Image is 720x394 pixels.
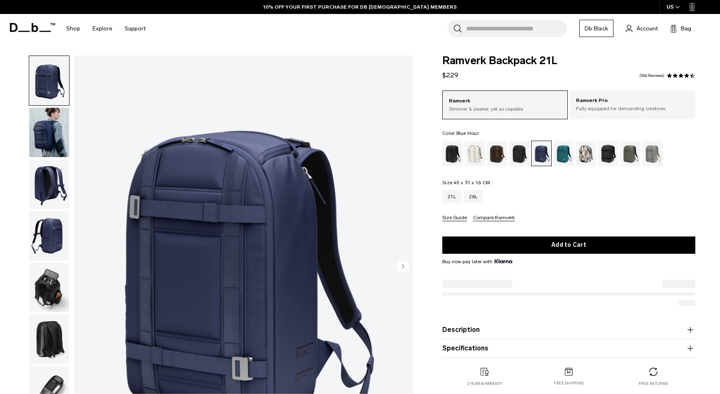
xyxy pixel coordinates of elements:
p: 2 year warranty [467,381,502,387]
span: 45 x 31 x 16 CM [453,180,490,185]
p: Free returns [639,381,668,387]
img: Ramverk Backpack 21L Blue Hour [29,263,69,312]
legend: Color: [442,131,479,136]
legend: Size: [442,180,490,185]
a: Explore [93,14,112,43]
a: Oatmilk [465,141,485,166]
img: Ramverk Backpack 21L Blue Hour [29,315,69,364]
a: Account [626,23,658,33]
a: Espresso [487,141,507,166]
span: Ramverk Backpack 21L [442,56,695,66]
span: Blue Hour [456,130,479,136]
button: Ramverk Backpack 21L Blue Hour [29,314,70,364]
a: Reflective Black [598,141,618,166]
span: Account [636,24,658,33]
button: Ramverk Backpack 21L Blue Hour [29,211,70,261]
p: Ramverk [449,97,561,105]
button: Ramverk Backpack 21L Blue Hour [29,56,70,106]
a: Sand Grey [642,141,663,166]
nav: Main Navigation [60,14,152,43]
a: 21L [442,190,461,203]
button: Compare Ramverk [473,215,515,221]
a: 566 reviews [639,74,664,78]
a: Support [125,14,146,43]
span: Bag [681,24,691,33]
a: Midnight Teal [553,141,574,166]
img: Ramverk Backpack 21L Blue Hour [29,56,69,105]
a: Ramverk Pro Fully equipped for demanding creatives. [570,90,695,118]
button: Bag [670,23,691,33]
a: Black Out [442,141,463,166]
p: Slimmer & sleaker, yet as capable. [449,105,561,113]
button: Add to Cart [442,236,695,254]
img: {"height" => 20, "alt" => "Klarna"} [495,259,512,263]
img: Ramverk Backpack 21L Blue Hour [29,160,69,209]
a: Charcoal Grey [509,141,530,166]
p: Fully equipped for demanding creatives. [576,105,689,112]
img: Ramverk Backpack 21L Blue Hour [29,108,69,157]
a: 26L [464,190,483,203]
a: Line Cluster [576,141,596,166]
button: Ramverk Backpack 21L Blue Hour [29,262,70,313]
button: Ramverk Backpack 21L Blue Hour [29,159,70,209]
button: Ramverk Backpack 21L Blue Hour [29,107,70,158]
a: Blue Hour [531,141,552,166]
p: Free shipping [554,380,584,386]
button: Size Guide [442,215,467,221]
span: Buy now pay later with [442,258,512,265]
button: Specifications [442,343,695,353]
img: Ramverk Backpack 21L Blue Hour [29,211,69,260]
a: Shop [66,14,80,43]
span: $229 [442,71,458,79]
button: Next slide [397,260,409,274]
a: Moss Green [620,141,641,166]
p: Ramverk Pro [576,97,689,105]
a: 10% OFF YOUR FIRST PURCHASE FOR DB [DEMOGRAPHIC_DATA] MEMBERS [263,3,457,11]
button: Description [442,325,695,335]
a: Db Black [579,20,613,37]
